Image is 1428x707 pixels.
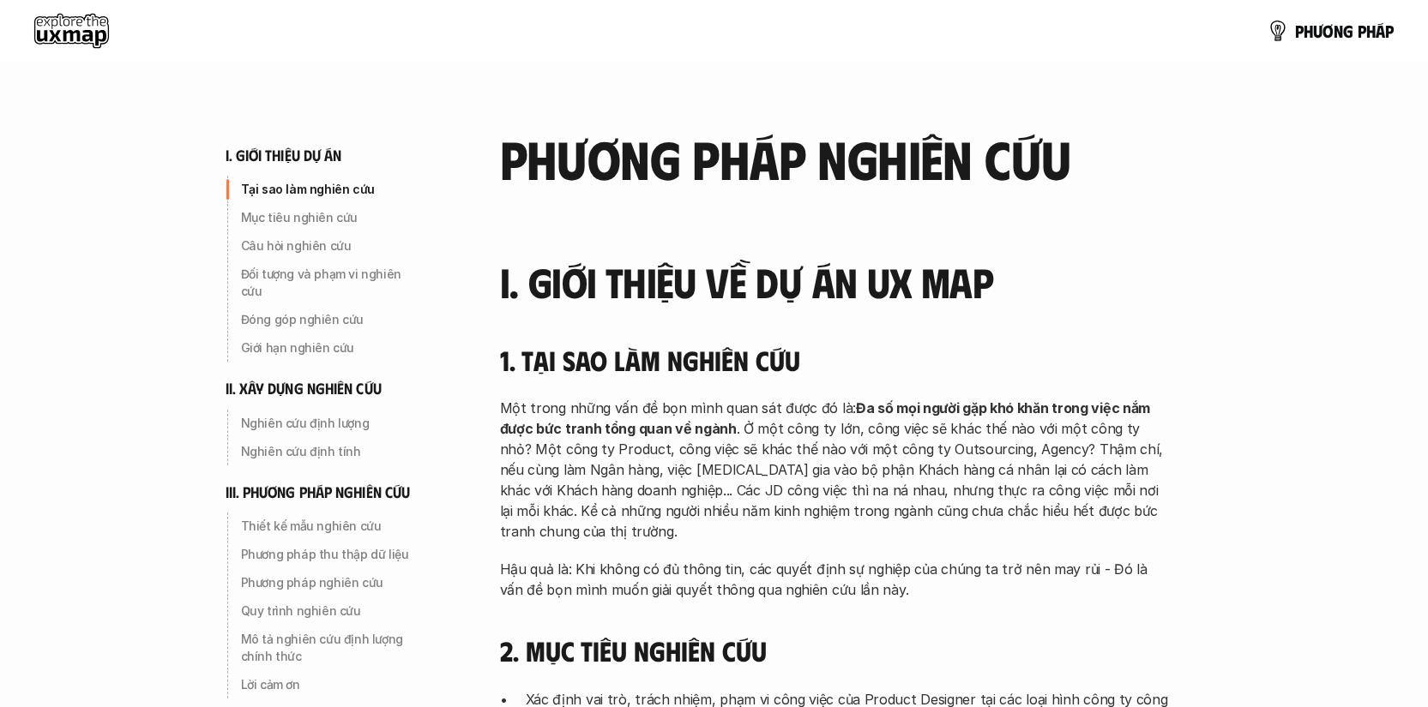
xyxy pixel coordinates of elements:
span: h [1304,21,1313,40]
a: Câu hỏi nghiên cứu [226,232,431,260]
a: Tại sao làm nghiên cứu [226,176,431,203]
a: phươngpháp [1268,14,1394,48]
span: n [1334,21,1343,40]
a: Lời cảm ơn [226,671,431,698]
a: Đối tượng và phạm vi nghiên cứu [226,261,431,305]
a: Nghiên cứu định lượng [226,410,431,437]
p: Tại sao làm nghiên cứu [241,181,425,198]
span: h [1366,21,1376,40]
h3: I. Giới thiệu về dự án UX Map [500,260,1169,305]
h4: 1. Tại sao làm nghiên cứu [500,344,1169,376]
p: Phương pháp thu thập dữ liệu [241,546,425,563]
p: Nghiên cứu định lượng [241,415,425,432]
h6: i. giới thiệu dự án [226,146,342,165]
p: Câu hỏi nghiên cứu [241,237,425,255]
span: p [1358,21,1366,40]
span: g [1343,21,1353,40]
span: p [1385,21,1394,40]
a: Mô tả nghiên cứu định lượng chính thức [226,626,431,670]
p: Phương pháp nghiên cứu [241,574,425,591]
p: Đối tượng và phạm vi nghiên cứu [241,266,425,300]
span: ư [1313,21,1323,40]
p: Đóng góp nghiên cứu [241,311,425,328]
a: Mục tiêu nghiên cứu [226,204,431,231]
a: Nghiên cứu định tính [226,438,431,465]
p: Một trong những vấn đề bọn mình quan sát được đó là: . Ở một công ty lớn, công việc sẽ khác thế n... [500,398,1169,542]
a: Phương pháp nghiên cứu [226,569,431,596]
h4: 2. Mục tiêu nghiên cứu [500,634,1169,667]
p: Thiết kế mẫu nghiên cứu [241,518,425,535]
p: Nghiên cứu định tính [241,443,425,460]
p: Mô tả nghiên cứu định lượng chính thức [241,631,425,665]
a: Phương pháp thu thập dữ liệu [226,541,431,568]
a: Giới hạn nghiên cứu [226,334,431,362]
p: Giới hạn nghiên cứu [241,339,425,356]
a: Đóng góp nghiên cứu [226,306,431,333]
span: á [1376,21,1385,40]
h6: ii. xây dựng nghiên cứu [226,379,382,398]
span: p [1295,21,1304,40]
p: Quy trình nghiên cứu [241,602,425,620]
p: Lời cảm ơn [241,676,425,693]
a: Thiết kế mẫu nghiên cứu [226,512,431,540]
h2: phương pháp nghiên cứu [500,129,1169,187]
h6: iii. phương pháp nghiên cứu [226,482,411,502]
a: Quy trình nghiên cứu [226,597,431,625]
span: ơ [1323,21,1334,40]
p: Hậu quả là: Khi không có đủ thông tin, các quyết định sự nghiệp của chúng ta trở nên may rủi - Đó... [500,559,1169,600]
p: Mục tiêu nghiên cứu [241,209,425,226]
